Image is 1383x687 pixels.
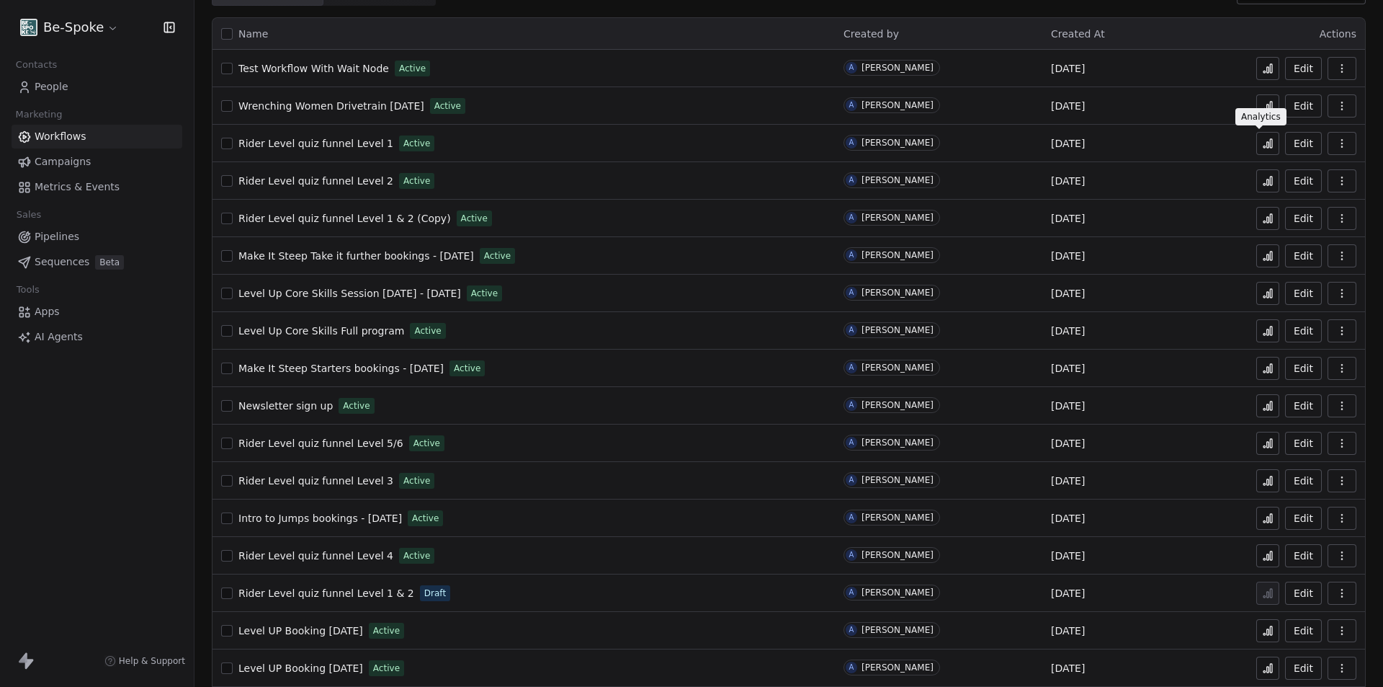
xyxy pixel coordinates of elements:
a: Rider Level quiz funnel Level 1 & 2 [238,586,414,600]
button: Edit [1285,357,1322,380]
a: Wrenching Women Drivetrain [DATE] [238,99,424,113]
span: Active [399,62,426,75]
button: Edit [1285,432,1322,455]
button: Edit [1285,282,1322,305]
a: Newsletter sign up [238,399,333,413]
span: [DATE] [1051,61,1085,76]
div: A [849,137,854,149]
button: Edit [1285,57,1322,80]
span: Workflows [35,129,86,144]
a: Edit [1285,132,1322,155]
span: Active [471,287,498,300]
div: [PERSON_NAME] [861,625,934,635]
a: Workflows [12,125,182,149]
div: [PERSON_NAME] [861,400,934,410]
span: [DATE] [1051,661,1085,675]
div: [PERSON_NAME] [861,513,934,523]
div: A [849,174,854,186]
div: A [849,249,854,261]
span: Active [343,399,370,412]
button: Edit [1285,469,1322,492]
a: Edit [1285,94,1322,118]
a: SequencesBeta [12,250,182,274]
div: [PERSON_NAME] [861,588,934,598]
div: A [849,624,854,636]
div: [PERSON_NAME] [861,63,934,73]
span: Active [403,174,430,187]
span: Active [413,437,440,450]
a: Level UP Booking [DATE] [238,624,363,638]
a: Make It Steep Take it further bookings - [DATE] [238,249,474,263]
span: Active [373,624,400,637]
span: Apps [35,304,60,319]
span: Active [403,474,430,487]
span: [DATE] [1051,586,1085,600]
span: [DATE] [1051,286,1085,301]
span: [DATE] [1051,399,1085,413]
span: Active [412,512,439,525]
span: Active [373,662,400,675]
span: [DATE] [1051,549,1085,563]
button: Edit [1285,582,1322,605]
div: A [849,99,854,111]
div: [PERSON_NAME] [861,662,934,673]
a: Edit [1285,244,1322,267]
button: Be-Spoke [17,15,122,40]
a: Level UP Booking [DATE] [238,661,363,675]
button: Edit [1285,619,1322,642]
a: People [12,75,182,99]
span: Campaigns [35,154,91,169]
span: [DATE] [1051,361,1085,376]
button: Edit [1285,544,1322,567]
span: Newsletter sign up [238,400,333,412]
a: Level Up Core Skills Full program [238,324,404,338]
span: Actions [1320,28,1356,40]
a: Metrics & Events [12,175,182,199]
a: Edit [1285,207,1322,230]
span: Active [414,324,441,337]
span: Metrics & Events [35,179,120,195]
span: Pipelines [35,229,79,244]
span: Active [461,212,488,225]
span: Rider Level quiz funnel Level 5/6 [238,438,403,449]
a: Campaigns [12,150,182,174]
span: Rider Level quiz funnel Level 2 [238,175,393,187]
a: Help & Support [104,655,185,667]
a: Edit [1285,507,1322,530]
div: [PERSON_NAME] [861,363,934,373]
button: Edit [1285,169,1322,192]
span: Draft [424,587,446,600]
span: Contacts [9,54,63,76]
a: Edit [1285,394,1322,417]
a: Edit [1285,319,1322,342]
div: A [849,474,854,486]
span: [DATE] [1051,174,1085,188]
a: Edit [1285,657,1322,680]
a: AI Agents [12,325,182,349]
span: Rider Level quiz funnel Level 1 & 2 (Copy) [238,213,451,224]
span: People [35,79,68,94]
span: Level Up Core Skills Full program [238,325,404,337]
span: AI Agents [35,329,83,345]
span: Level Up Core Skills Session [DATE] - [DATE] [238,288,461,299]
div: [PERSON_NAME] [861,213,934,223]
div: [PERSON_NAME] [861,250,934,260]
span: [DATE] [1051,99,1085,113]
a: Rider Level quiz funnel Level 1 [238,136,393,151]
span: Active [403,549,430,562]
span: Make It Steep Starters bookings - [DATE] [238,363,444,374]
span: Intro to Jumps bookings - [DATE] [238,513,402,524]
a: Test Workflow With Wait Node [238,61,389,76]
span: Active [403,137,430,150]
span: Sequences [35,254,89,270]
div: A [849,287,854,298]
span: Beta [95,255,124,270]
span: Help & Support [119,655,185,667]
div: [PERSON_NAME] [861,100,934,110]
span: [DATE] [1051,436,1085,451]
